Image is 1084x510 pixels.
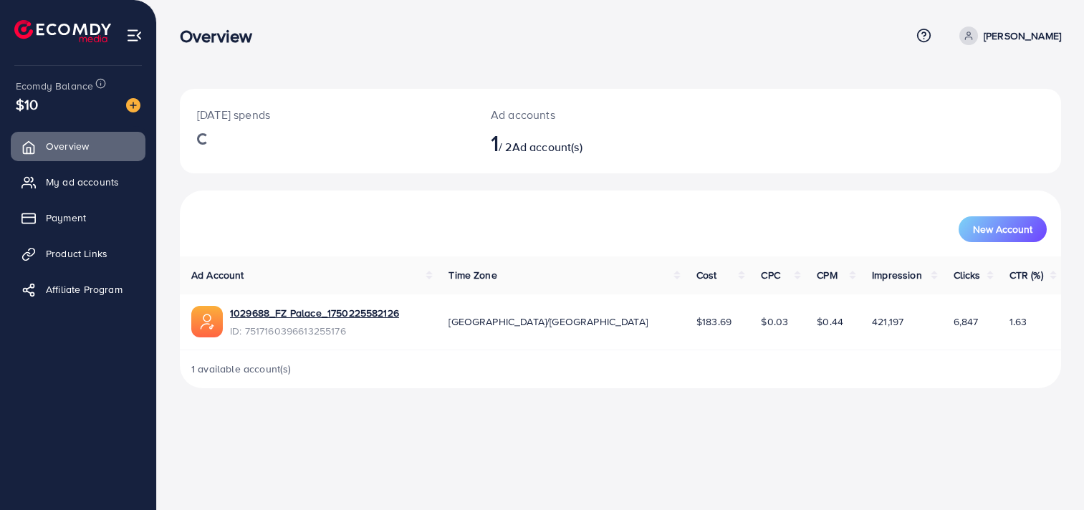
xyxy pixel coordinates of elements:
img: ic-ads-acc.e4c84228.svg [191,306,223,337]
h3: Overview [180,26,264,47]
span: Clicks [954,268,981,282]
span: Affiliate Program [46,282,123,297]
span: [GEOGRAPHIC_DATA]/[GEOGRAPHIC_DATA] [449,314,648,329]
a: [PERSON_NAME] [954,27,1061,45]
span: $0.44 [817,314,843,329]
p: Ad accounts [491,106,677,123]
button: New Account [959,216,1047,242]
span: $0.03 [761,314,788,329]
span: Impression [872,268,922,282]
span: $183.69 [696,314,732,329]
span: New Account [973,224,1032,234]
span: Time Zone [449,268,497,282]
img: menu [126,27,143,44]
p: [DATE] spends [197,106,456,123]
span: Overview [46,139,89,153]
span: My ad accounts [46,175,119,189]
span: ID: 7517160396613255176 [230,324,399,338]
img: image [126,98,140,112]
span: Cost [696,268,717,282]
span: CTR (%) [1009,268,1043,282]
a: Affiliate Program [11,275,145,304]
a: Product Links [11,239,145,268]
span: 421,197 [872,314,903,329]
span: 1 available account(s) [191,362,292,376]
span: Ad Account [191,268,244,282]
img: logo [14,20,111,42]
a: Payment [11,203,145,232]
span: Product Links [46,246,107,261]
span: 1 [491,126,499,159]
span: CPM [817,268,837,282]
span: $10 [16,94,38,115]
a: Overview [11,132,145,160]
h2: / 2 [491,129,677,156]
span: Ecomdy Balance [16,79,93,93]
p: [PERSON_NAME] [984,27,1061,44]
span: 1.63 [1009,314,1027,329]
span: Ad account(s) [512,139,582,155]
a: My ad accounts [11,168,145,196]
a: 1029688_FZ Palace_1750225582126 [230,306,399,320]
span: CPC [761,268,780,282]
span: Payment [46,211,86,225]
span: 6,847 [954,314,979,329]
